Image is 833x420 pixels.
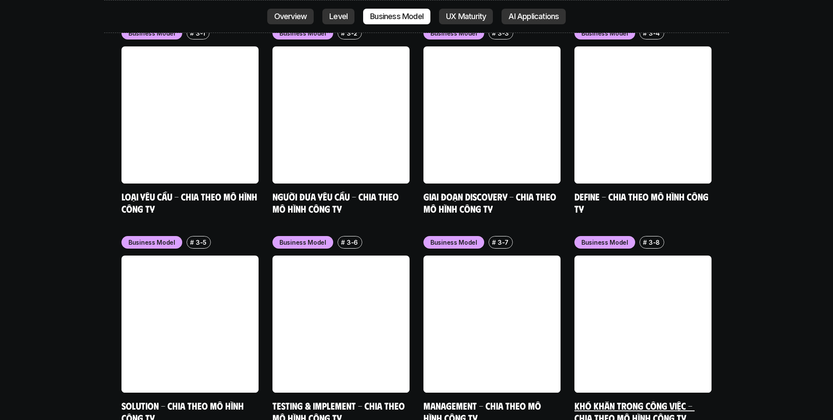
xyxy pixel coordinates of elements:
a: Level [322,9,354,24]
h6: # [492,30,496,36]
a: Overview [267,9,314,24]
h6: # [643,239,647,246]
p: Level [329,12,348,21]
a: Người đưa yêu cầu - Chia theo mô hình công ty [272,190,401,214]
a: UX Maturity [439,9,493,24]
a: Business Model [363,9,430,24]
p: Business Model [581,238,628,247]
p: 3-4 [649,29,660,38]
a: Giai đoạn Discovery - Chia theo mô hình công ty [423,190,558,214]
p: Business Model [581,29,628,38]
a: AI Applications [502,9,566,24]
p: 3-5 [196,238,207,247]
h6: # [643,30,647,36]
p: Business Model [430,238,477,247]
p: 3-8 [649,238,660,247]
p: AI Applications [508,12,559,21]
p: 3-2 [347,29,357,38]
p: 3-1 [196,29,205,38]
p: 3-6 [347,238,358,247]
p: Business Model [370,12,423,21]
p: UX Maturity [446,12,486,21]
p: 3-7 [498,238,508,247]
p: Overview [274,12,307,21]
p: 3-3 [498,29,509,38]
p: Business Model [279,238,326,247]
h6: # [341,239,345,246]
a: Define - Chia theo mô hình công ty [574,190,711,214]
a: Loại yêu cầu - Chia theo mô hình công ty [121,190,259,214]
h6: # [341,30,345,36]
h6: # [492,239,496,246]
h6: # [190,30,194,36]
h6: # [190,239,194,246]
p: Business Model [128,29,175,38]
p: Business Model [279,29,326,38]
p: Business Model [128,238,175,247]
p: Business Model [430,29,477,38]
